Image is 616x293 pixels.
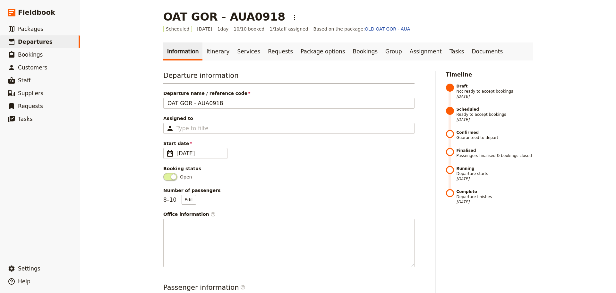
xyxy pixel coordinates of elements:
[18,39,53,45] span: Departures
[457,130,533,135] strong: Confirmed
[457,130,533,140] span: Guaranteed to depart
[197,26,212,32] span: [DATE]
[457,199,533,205] span: [DATE]
[457,94,533,99] span: [DATE]
[163,71,415,84] h3: Departure information
[18,265,40,272] span: Settings
[218,26,229,32] span: 1 day
[457,84,533,99] span: Not ready to accept bookings
[457,189,533,205] span: Departure finishes
[163,98,415,109] input: Departure name / reference code
[18,90,43,96] span: Suppliers
[365,26,410,32] a: OLD OAT GOR - AUA
[269,26,308,32] span: 1 / 1 staff assigned
[349,42,381,60] a: Bookings
[163,115,415,122] span: Assigned to
[457,148,533,153] strong: Finalised
[163,10,285,23] h1: OAT GOR - AUA0918
[163,165,415,172] div: Booking status
[180,174,192,180] span: Open
[313,26,410,32] span: Based on the package:
[176,150,223,157] span: [DATE]
[446,71,533,78] h2: Timeline
[457,176,533,181] span: [DATE]
[406,42,446,60] a: Assignment
[234,42,264,60] a: Services
[210,212,216,217] span: ​
[163,90,415,96] span: Departure name / reference code
[446,42,468,60] a: Tasks
[457,166,533,181] span: Departure starts
[234,26,264,32] span: 10/10 booked
[18,64,47,71] span: Customers
[240,285,245,290] span: ​
[18,77,31,84] span: Staff
[176,124,208,132] input: Assigned to
[289,12,300,23] button: Actions
[18,116,33,122] span: Tasks
[457,84,533,89] strong: Draft
[163,140,415,147] span: Start date
[297,42,349,60] a: Package options
[163,195,196,205] p: 8 – 10
[264,42,297,60] a: Requests
[381,42,406,60] a: Group
[163,187,415,194] span: Number of passengers
[163,211,415,217] div: Office information
[18,26,43,32] span: Packages
[457,117,533,122] span: [DATE]
[202,42,233,60] a: Itinerary
[163,26,192,32] span: Scheduled
[18,103,43,109] span: Requests
[457,107,533,112] strong: Scheduled
[18,278,30,285] span: Help
[18,51,43,58] span: Bookings
[240,285,245,292] span: ​
[163,42,202,60] a: Information
[18,8,55,17] span: Fieldbook
[468,42,507,60] a: Documents
[457,189,533,194] strong: Complete
[166,150,174,157] span: ​
[457,166,533,171] strong: Running
[457,107,533,122] span: Ready to accept bookings
[182,195,196,205] button: Number of passengers8–10
[457,148,533,158] span: Passengers finalised & bookings closed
